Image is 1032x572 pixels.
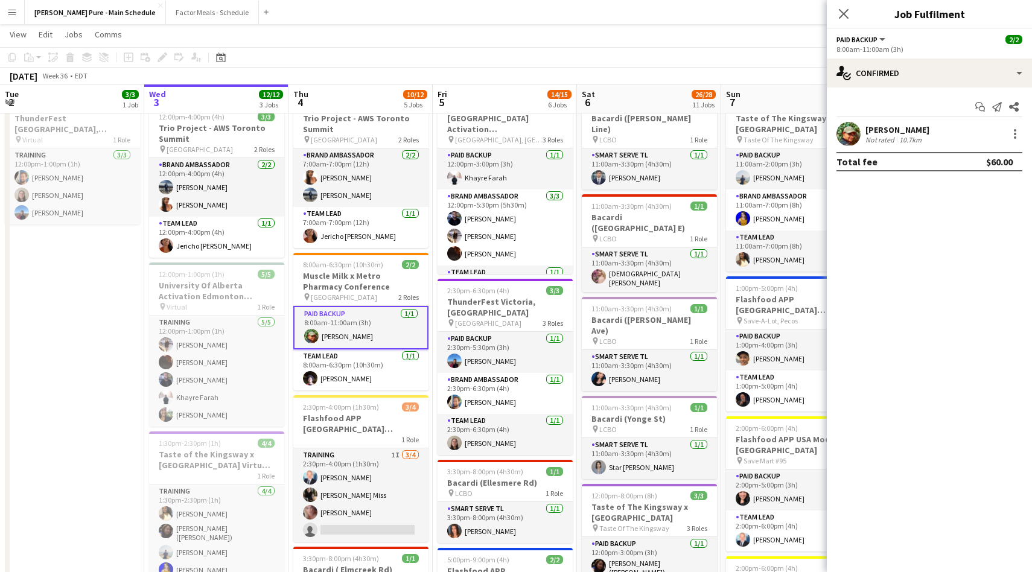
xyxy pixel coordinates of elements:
[726,95,861,272] app-job-card: 11:00am-7:00pm (8h)3/3Taste of The Kingsway x [GEOGRAPHIC_DATA] Taste Of The Kingsway3 RolesPaid ...
[293,89,308,100] span: Thu
[726,370,861,412] app-card-role: Team Lead1/11:00pm-5:00pm (4h)[PERSON_NAME]
[726,276,861,412] app-job-card: 1:00pm-5:00pm (4h)2/2Flashfood APP [GEOGRAPHIC_DATA] [GEOGRAPHIC_DATA], [GEOGRAPHIC_DATA] Save-A-...
[726,148,861,189] app-card-role: Paid Backup1/111:00am-2:00pm (3h)[PERSON_NAME]
[438,502,573,543] app-card-role: Smart Serve TL1/13:30pm-8:00pm (4h30m)[PERSON_NAME]
[122,90,139,99] span: 3/3
[865,135,897,144] div: Not rated
[582,297,717,391] div: 11:00am-3:30pm (4h30m)1/1Bacardi ([PERSON_NAME] Ave) LCBO1 RoleSmart Serve TL1/111:00am-3:30pm (4...
[726,189,861,230] app-card-role: Brand Ambassador1/111:00am-7:00pm (8h)[PERSON_NAME]
[404,100,427,109] div: 5 Jobs
[398,293,419,302] span: 2 Roles
[293,413,428,434] h3: Flashfood APP [GEOGRAPHIC_DATA] Modesto Training
[293,95,428,248] app-job-card: 7:00am-7:00pm (12h)3/3Trio Project - AWS Toronto Summit [GEOGRAPHIC_DATA]2 RolesBrand Ambassador2...
[438,332,573,373] app-card-role: Paid Backup1/12:30pm-5:30pm (3h)[PERSON_NAME]
[293,395,428,542] div: 2:30pm-4:00pm (1h30m)3/4Flashfood APP [GEOGRAPHIC_DATA] Modesto Training1 RoleTraining1I3/42:30pm...
[257,471,275,480] span: 1 Role
[95,29,122,40] span: Comms
[311,135,377,144] span: [GEOGRAPHIC_DATA]
[724,95,741,109] span: 7
[591,304,672,313] span: 11:00am-3:30pm (4h30m)
[34,27,57,42] a: Edit
[293,349,428,390] app-card-role: Team Lead1/18:00am-6:30pm (10h30m)[PERSON_NAME]
[582,194,717,292] app-job-card: 11:00am-3:30pm (4h30m)1/1Bacardi ([GEOGRAPHIC_DATA] E) LCBO1 RoleSmart Serve TL1/111:00am-3:30pm ...
[690,304,707,313] span: 1/1
[254,145,275,154] span: 2 Roles
[582,212,717,234] h3: Bacardi ([GEOGRAPHIC_DATA] E)
[438,265,573,307] app-card-role: Team Lead1/1
[599,234,617,243] span: LCBO
[690,337,707,346] span: 1 Role
[546,555,563,564] span: 2/2
[293,448,428,542] app-card-role: Training1I3/42:30pm-4:00pm (1h30m)[PERSON_NAME][PERSON_NAME] Miss[PERSON_NAME]
[293,113,428,135] h3: Trio Project - AWS Toronto Summit
[599,524,669,533] span: Taste Of The Kingsway
[293,253,428,390] app-job-card: 8:00am-6:30pm (10h30m)2/2Muscle Milk x Metro Pharmacy Conference [GEOGRAPHIC_DATA]2 RolesPaid Bac...
[836,45,1022,54] div: 8:00am-11:00am (3h)
[149,316,284,427] app-card-role: Training5/512:00pm-1:00pm (1h)[PERSON_NAME][PERSON_NAME][PERSON_NAME]Khayre Farah[PERSON_NAME]
[546,286,563,295] span: 3/3
[258,112,275,121] span: 3/3
[303,260,383,269] span: 8:00am-6:30pm (10h30m)
[149,262,284,427] app-job-card: 12:00pm-1:00pm (1h)5/5University Of Alberta Activation Edmonton Training Virtual1 RoleTraining5/5...
[167,302,187,311] span: Virtual
[836,35,887,44] button: Paid Backup
[303,554,379,563] span: 3:30pm-8:00pm (4h30m)
[744,316,798,325] span: Save-A-Lot, Pecos
[543,319,563,328] span: 3 Roles
[582,314,717,336] h3: Bacardi ([PERSON_NAME] Ave)
[836,35,878,44] span: Paid Backup
[436,95,447,109] span: 5
[582,148,717,189] app-card-role: Smart Serve TL1/111:00am-3:30pm (4h30m)[PERSON_NAME]
[438,477,573,488] h3: Bacardi (Ellesmere Rd)
[147,95,166,109] span: 3
[3,95,19,109] span: 2
[455,135,543,144] span: [GEOGRAPHIC_DATA], [GEOGRAPHIC_DATA]
[398,135,419,144] span: 2 Roles
[438,95,573,274] div: 12:00pm-5:30pm (5h30m)5/5[GEOGRAPHIC_DATA] Activation [GEOGRAPHIC_DATA] [GEOGRAPHIC_DATA], [GEOGR...
[438,279,573,455] app-job-card: 2:30pm-6:30pm (4h)3/3ThunderFest Victoria, [GEOGRAPHIC_DATA] [GEOGRAPHIC_DATA]3 RolesPaid Backup1...
[690,202,707,211] span: 1/1
[455,319,521,328] span: [GEOGRAPHIC_DATA]
[827,59,1032,87] div: Confirmed
[543,135,563,144] span: 3 Roles
[582,350,717,391] app-card-role: Smart Serve TL1/111:00am-3:30pm (4h30m)[PERSON_NAME]
[582,95,717,189] app-job-card: 11:00am-3:30pm (4h30m)1/1Bacardi ([PERSON_NAME] Line) LCBO1 RoleSmart Serve TL1/111:00am-3:30pm (...
[692,90,716,99] span: 26/28
[865,124,929,135] div: [PERSON_NAME]
[5,27,31,42] a: View
[5,95,140,224] app-job-card: 12:00pm-1:00pm (1h)3/3ThunderFest [GEOGRAPHIC_DATA], [GEOGRAPHIC_DATA] Training Virtual1 RoleTrai...
[690,403,707,412] span: 1/1
[113,135,130,144] span: 1 Role
[690,491,707,500] span: 3/3
[726,416,861,551] div: 2:00pm-6:00pm (4h)2/2Flashfood APP USA Modesto, [GEOGRAPHIC_DATA] Save Mart #952 RolesPaid Backup...
[736,424,798,433] span: 2:00pm-6:00pm (4h)
[438,113,573,135] h3: [GEOGRAPHIC_DATA] Activation [GEOGRAPHIC_DATA]
[744,135,814,144] span: Taste Of The Kingsway
[403,90,427,99] span: 10/12
[599,425,617,434] span: LCBO
[159,270,225,279] span: 12:00pm-1:00pm (1h)
[692,100,715,109] div: 11 Jobs
[10,70,37,82] div: [DATE]
[438,414,573,455] app-card-role: Team Lead1/12:30pm-6:30pm (4h)[PERSON_NAME]
[546,467,563,476] span: 1/1
[60,27,88,42] a: Jobs
[690,135,707,144] span: 1 Role
[726,113,861,135] h3: Taste of The Kingsway x [GEOGRAPHIC_DATA]
[149,95,284,258] app-job-card: In progress12:00pm-4:00pm (4h)3/3Trio Project - AWS Toronto Summit [GEOGRAPHIC_DATA]2 RolesBrand ...
[726,230,861,272] app-card-role: Team Lead1/111:00am-7:00pm (8h)[PERSON_NAME]
[149,89,166,100] span: Wed
[258,270,275,279] span: 5/5
[40,71,70,80] span: Week 36
[1005,35,1022,44] span: 2/2
[591,491,657,500] span: 12:00pm-8:00pm (8h)
[582,396,717,479] div: 11:00am-3:30pm (4h30m)1/1Bacardi (Yonge St) LCBO1 RoleSmart Serve TL1/111:00am-3:30pm (4h30m)Star...
[726,294,861,316] h3: Flashfood APP [GEOGRAPHIC_DATA] [GEOGRAPHIC_DATA], [GEOGRAPHIC_DATA]
[438,460,573,543] app-job-card: 3:30pm-8:00pm (4h30m)1/1Bacardi (Ellesmere Rd) LCBO1 RoleSmart Serve TL1/13:30pm-8:00pm (4h30m)[P...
